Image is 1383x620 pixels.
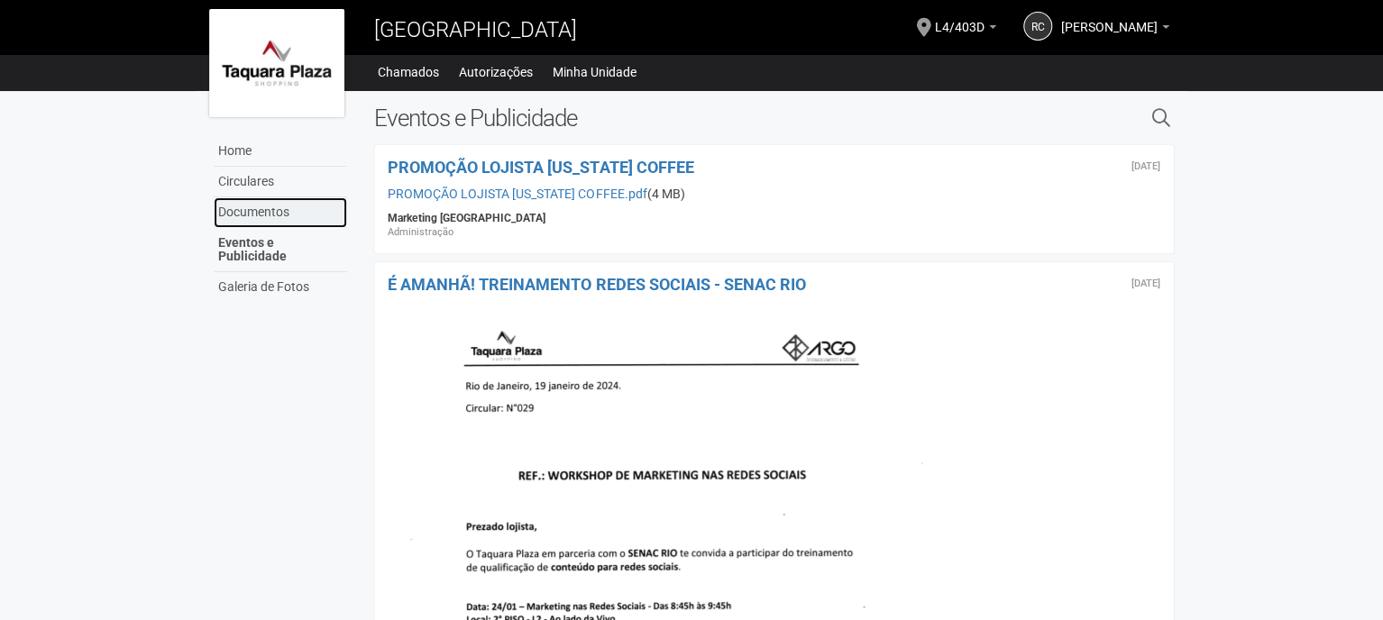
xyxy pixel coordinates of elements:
a: Chamados [378,59,439,85]
span: RENATA COELHO DO NASCIMENTO [1061,3,1158,34]
div: Terça-feira, 23 de janeiro de 2024 às 22:17 [1131,278,1160,289]
a: É AMANHÃ! TREINAMENTO REDES SOCIAIS - SENAC RIO [388,275,805,294]
a: PROMOÇÃO LOJISTA [US_STATE] COFFEE [388,158,693,177]
div: Sexta-feira, 30 de maio de 2025 às 20:52 [1131,161,1160,172]
a: Circulares [214,167,347,197]
a: Home [214,136,347,167]
a: L4/403D [935,23,996,37]
div: (4 MB) [388,186,1160,202]
span: [GEOGRAPHIC_DATA] [374,17,577,42]
a: RC [1023,12,1052,41]
a: Eventos e Publicidade [214,228,347,272]
h2: Eventos e Publicidade [374,105,966,132]
div: Marketing [GEOGRAPHIC_DATA] [388,211,1160,225]
a: Galeria de Fotos [214,272,347,302]
a: Autorizações [459,59,533,85]
img: logo.jpg [209,9,344,117]
a: Minha Unidade [553,59,637,85]
a: Documentos [214,197,347,228]
a: [PERSON_NAME] [1061,23,1169,37]
div: Administração [388,225,1160,240]
a: PROMOÇÃO LOJISTA [US_STATE] COFFEE.pdf [388,187,646,201]
span: L4/403D [935,3,985,34]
